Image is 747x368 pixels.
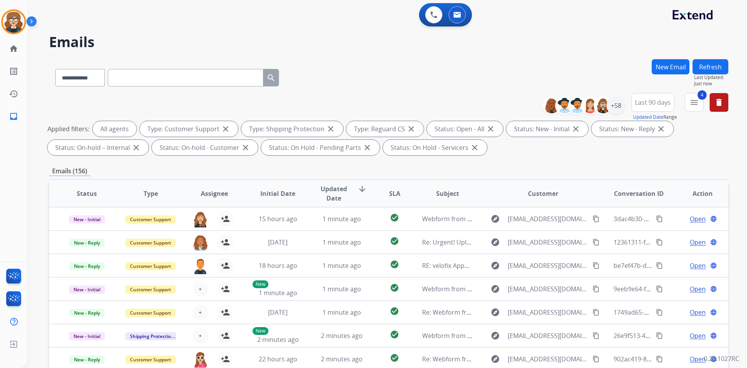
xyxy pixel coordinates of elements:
[614,215,732,223] span: 3dac4b30-4282-4bf2-84a7-29fde6de2ab2
[571,124,580,134] mat-icon: close
[714,98,724,107] mat-icon: delete
[491,214,500,224] mat-icon: explore
[508,214,588,224] span: [EMAIL_ADDRESS][DOMAIN_NAME]
[656,124,666,134] mat-icon: close
[694,74,728,81] span: Last Updated:
[704,354,739,363] p: 0.20.1027RC
[267,73,276,83] mat-icon: search
[614,238,732,247] span: 12361311-f4b9-431e-8ecd-8153c69097a3
[486,124,495,134] mat-icon: close
[221,261,230,270] mat-icon: person_add
[323,308,361,317] span: 1 minute ago
[390,306,399,316] mat-icon: check_circle
[656,332,663,339] mat-icon: content_copy
[316,184,352,203] span: Updated Date
[390,330,399,339] mat-icon: check_circle
[69,332,105,340] span: New - Initial
[221,354,230,364] mat-icon: person_add
[77,189,97,198] span: Status
[9,44,18,53] mat-icon: home
[268,238,288,247] span: [DATE]
[69,239,105,247] span: New - Reply
[698,90,707,100] span: 4
[508,284,588,294] span: [EMAIL_ADDRESS][DOMAIN_NAME]
[257,335,299,344] span: 2 minutes ago
[593,356,600,363] mat-icon: content_copy
[614,331,733,340] span: 26e9f513-4393-49d3-9a67-0b851abbcca6
[631,93,674,112] button: Last 90 days
[193,281,208,297] button: +
[656,285,663,292] mat-icon: content_copy
[363,143,372,152] mat-icon: close
[614,285,729,293] span: 9eeb9e64-fe07-42c3-8464-8f6b8941f5ab
[259,215,297,223] span: 15 hours ago
[241,143,250,152] mat-icon: close
[69,285,105,294] span: New - Initial
[221,308,230,317] mat-icon: person_add
[125,309,176,317] span: Customer Support
[9,112,18,121] mat-icon: inbox
[427,121,503,137] div: Status: Open - All
[690,261,706,270] span: Open
[593,332,600,339] mat-icon: content_copy
[710,332,717,339] mat-icon: language
[193,211,208,227] img: agent-avatar
[694,81,728,87] span: Just now
[132,143,141,152] mat-icon: close
[690,331,706,340] span: Open
[407,124,416,134] mat-icon: close
[685,93,703,112] button: 4
[260,189,295,198] span: Initial Date
[259,355,297,363] span: 22 hours ago
[93,121,137,137] div: All agents
[690,238,706,247] span: Open
[259,261,297,270] span: 18 hours ago
[656,356,663,363] mat-icon: content_copy
[193,305,208,320] button: +
[125,332,179,340] span: Shipping Protection
[656,309,663,316] mat-icon: content_copy
[690,284,706,294] span: Open
[47,124,89,134] p: Applied filters:
[390,353,399,363] mat-icon: check_circle
[3,11,25,33] img: avatar
[491,284,500,294] mat-icon: explore
[9,89,18,99] mat-icon: history
[528,189,558,198] span: Customer
[69,262,105,270] span: New - Reply
[144,189,158,198] span: Type
[241,121,343,137] div: Type: Shipping Protection
[383,140,487,155] div: Status: On Hold - Servicers
[710,309,717,316] mat-icon: language
[614,308,734,317] span: 1749ad65-1fed-49d0-b5b3-b949098e20cd
[323,238,361,247] span: 1 minute ago
[614,355,733,363] span: 902ac419-8e41-4440-9bbe-74529b0546f8
[390,213,399,222] mat-icon: check_circle
[508,261,588,270] span: [EMAIL_ADDRESS][DOMAIN_NAME]
[710,215,717,222] mat-icon: language
[47,140,149,155] div: Status: On-hold – Internal
[710,239,717,246] mat-icon: language
[652,59,689,74] button: New Email
[346,121,424,137] div: Type: Reguard CS
[422,238,568,247] span: Re: Urgent! Upload photos to continue your claim
[221,124,230,134] mat-icon: close
[261,140,380,155] div: Status: On Hold - Pending Parts
[593,309,600,316] mat-icon: content_copy
[69,356,105,364] span: New - Reply
[125,262,176,270] span: Customer Support
[140,121,238,137] div: Type: Customer Support
[358,184,367,194] mat-icon: arrow_downward
[689,98,699,107] mat-icon: menu
[221,284,230,294] mat-icon: person_add
[422,331,598,340] span: Webform from [EMAIL_ADDRESS][DOMAIN_NAME] on [DATE]
[125,215,176,224] span: Customer Support
[690,308,706,317] span: Open
[665,180,728,207] th: Action
[614,261,731,270] span: be7ef47b-d6d5-4375-8ac5-92b8c1cf49eb
[710,285,717,292] mat-icon: language
[593,215,600,222] mat-icon: content_copy
[436,189,459,198] span: Subject
[607,96,625,115] div: +58
[491,354,500,364] mat-icon: explore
